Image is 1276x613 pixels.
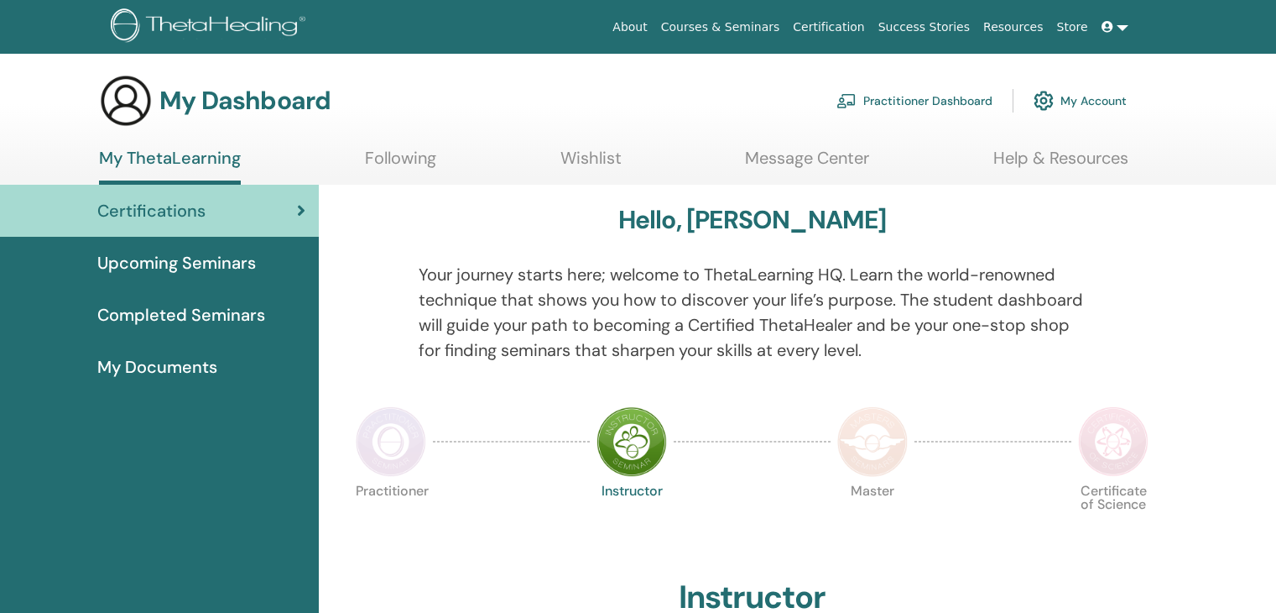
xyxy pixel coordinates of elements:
[419,262,1086,363] p: Your journey starts here; welcome to ThetaLearning HQ. Learn the world-renowned technique that sh...
[1078,485,1148,555] p: Certificate of Science
[993,148,1128,181] a: Help & Resources
[596,485,667,555] p: Instructor
[837,406,908,477] img: Master
[836,82,992,119] a: Practitioner Dashboard
[159,86,331,116] h3: My Dashboard
[872,12,977,43] a: Success Stories
[97,354,217,380] span: My Documents
[618,205,887,235] h3: Hello, [PERSON_NAME]
[356,406,426,477] img: Practitioner
[786,12,871,43] a: Certification
[97,250,256,275] span: Upcoming Seminars
[836,93,857,108] img: chalkboard-teacher.svg
[596,406,667,477] img: Instructor
[111,8,311,46] img: logo.png
[977,12,1050,43] a: Resources
[356,485,426,555] p: Practitioner
[606,12,654,43] a: About
[654,12,787,43] a: Courses & Seminars
[1050,12,1095,43] a: Store
[1034,86,1054,115] img: cog.svg
[99,148,241,185] a: My ThetaLearning
[560,148,622,181] a: Wishlist
[97,302,265,327] span: Completed Seminars
[1034,82,1127,119] a: My Account
[1078,406,1148,477] img: Certificate of Science
[365,148,436,181] a: Following
[97,198,206,223] span: Certifications
[837,485,908,555] p: Master
[99,74,153,128] img: generic-user-icon.jpg
[745,148,869,181] a: Message Center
